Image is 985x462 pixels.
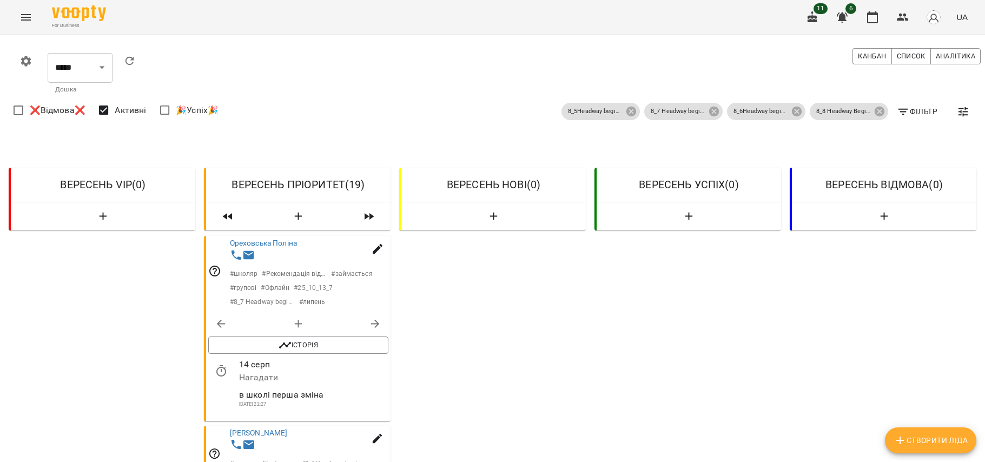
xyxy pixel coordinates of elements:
[410,176,577,193] h6: ВЕРЕСЕНЬ НОВІ ( 0 )
[30,104,85,117] span: ❌Відмова❌
[239,388,388,401] p: в школі перша зміна
[230,269,258,279] p: # школяр
[651,107,705,116] p: 8_7 Headway beginner mehimthem
[262,269,327,279] p: # Рекомендація від друзів знайомих тощо
[55,84,105,95] p: Дошка
[208,336,388,354] button: Історія
[897,105,937,118] span: Фільтр
[13,4,39,30] button: Menu
[952,7,972,27] button: UA
[644,103,723,120] div: 8_7 Headway beginner mehimthem
[801,176,968,193] h6: ВЕРЕСЕНЬ ВІДМОВА ( 0 )
[230,428,288,437] a: [PERSON_NAME]
[858,50,886,62] span: Канбан
[230,239,298,247] a: Ореховська Поліна
[568,107,622,116] p: 8_5Headway beginner Pr S
[19,176,187,193] h6: ВЕРЕСЕНЬ VIP ( 0 )
[294,283,333,293] p: # 25_10_13_7
[230,297,295,307] p: # 8_7 Headway beginner mehimthem
[956,11,968,23] span: UA
[52,22,106,29] span: For Business
[894,434,968,447] span: Створити Ліда
[897,50,925,62] span: Список
[605,176,772,193] h6: ВЕРЕСЕНЬ УСПІХ ( 0 )
[727,103,805,120] div: 8_6Headway beginner Pr S
[208,447,221,460] svg: Відповідальний співробітник не заданий
[230,283,257,293] p: # групові
[249,207,347,226] button: Створити Ліда
[15,207,191,226] button: Створити Ліда
[239,358,388,371] p: 14 серп
[214,339,383,352] span: Історія
[352,207,386,226] span: Пересунути лідів з колонки
[852,48,891,64] button: Канбан
[208,265,221,278] svg: Відповідальний співробітник не заданий
[885,427,976,453] button: Створити Ліда
[239,401,388,408] p: [DATE] 22:27
[930,48,981,64] button: Аналітика
[239,371,388,384] p: Нагадати
[176,104,219,117] span: 🎉Успіх🎉
[810,103,888,120] div: 8_8 Headway Beginner there isare
[215,176,382,193] h6: ВЕРЕСЕНЬ ПРІОРИТЕТ ( 19 )
[299,297,326,307] p: # липень
[733,107,788,116] p: 8_6Headway beginner Pr S
[936,50,975,62] span: Аналітика
[891,48,931,64] button: Список
[406,207,581,226] button: Створити Ліда
[816,107,870,116] p: 8_8 Headway Beginner there isare
[893,102,942,121] button: Фільтр
[814,3,828,14] span: 11
[845,3,856,14] span: 6
[115,104,146,117] span: Активні
[261,283,289,293] p: # Офлайн
[926,10,941,25] img: avatar_s.png
[331,269,372,279] p: # займається
[52,5,106,21] img: Voopty Logo
[210,207,245,226] span: Пересунути лідів з колонки
[796,207,972,226] button: Створити Ліда
[601,207,777,226] button: Створити Ліда
[561,103,640,120] div: 8_5Headway beginner Pr S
